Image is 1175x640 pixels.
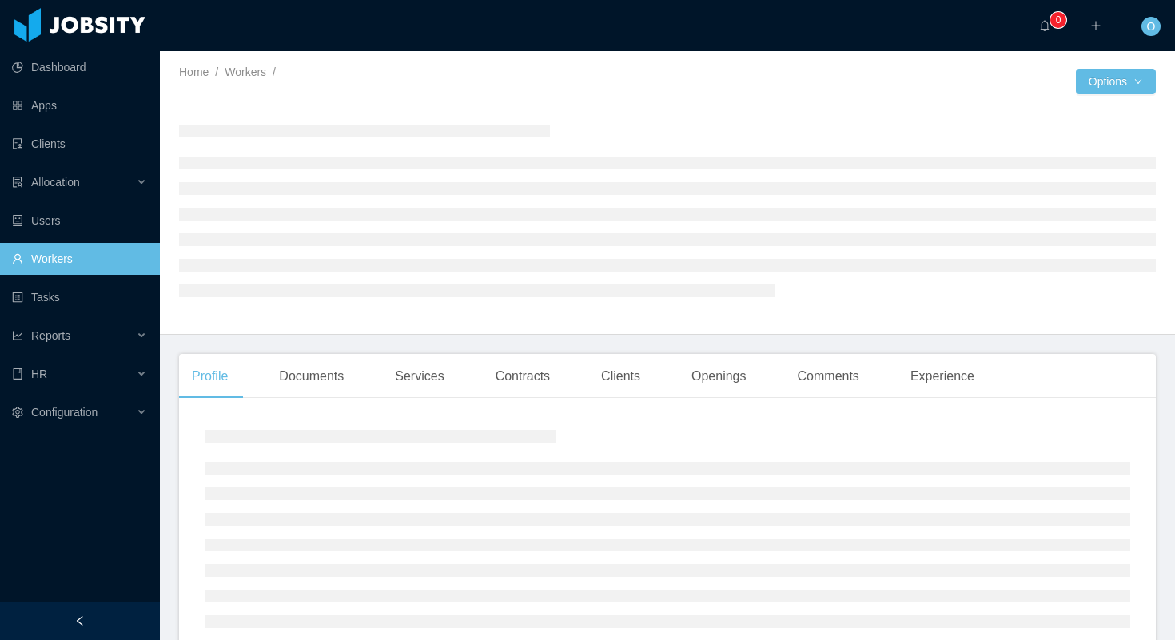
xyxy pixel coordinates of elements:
[679,354,759,399] div: Openings
[12,330,23,341] i: icon: line-chart
[483,354,563,399] div: Contracts
[273,66,276,78] span: /
[1076,69,1156,94] button: Optionsicon: down
[382,354,456,399] div: Services
[12,89,147,121] a: icon: appstoreApps
[12,177,23,188] i: icon: solution
[12,407,23,418] i: icon: setting
[215,66,218,78] span: /
[179,66,209,78] a: Home
[31,329,70,342] span: Reports
[588,354,653,399] div: Clients
[31,368,47,380] span: HR
[12,128,147,160] a: icon: auditClients
[1147,17,1156,36] span: O
[12,368,23,380] i: icon: book
[1090,20,1101,31] i: icon: plus
[12,243,147,275] a: icon: userWorkers
[12,205,147,237] a: icon: robotUsers
[898,354,987,399] div: Experience
[266,354,356,399] div: Documents
[1050,12,1066,28] sup: 0
[225,66,266,78] a: Workers
[31,406,98,419] span: Configuration
[12,281,147,313] a: icon: profileTasks
[179,354,241,399] div: Profile
[12,51,147,83] a: icon: pie-chartDashboard
[785,354,872,399] div: Comments
[31,176,80,189] span: Allocation
[1039,20,1050,31] i: icon: bell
